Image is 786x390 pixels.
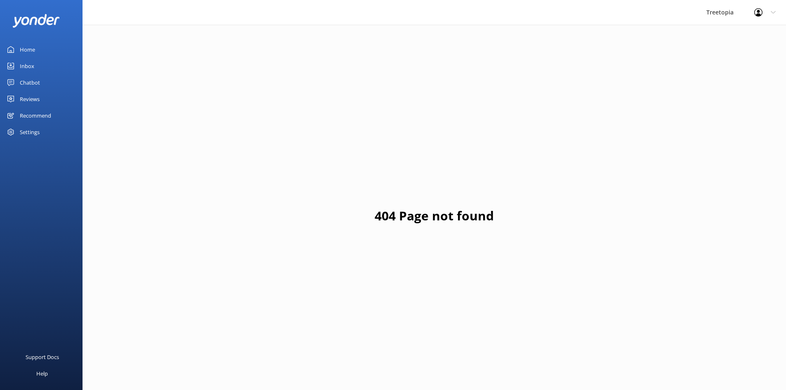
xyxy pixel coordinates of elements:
div: Reviews [20,91,40,107]
h1: 404 Page not found [375,206,494,226]
div: Support Docs [26,349,59,365]
div: Chatbot [20,74,40,91]
div: Inbox [20,58,34,74]
div: Recommend [20,107,51,124]
img: yonder-white-logo.png [12,14,60,28]
div: Home [20,41,35,58]
div: Settings [20,124,40,140]
div: Help [36,365,48,382]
